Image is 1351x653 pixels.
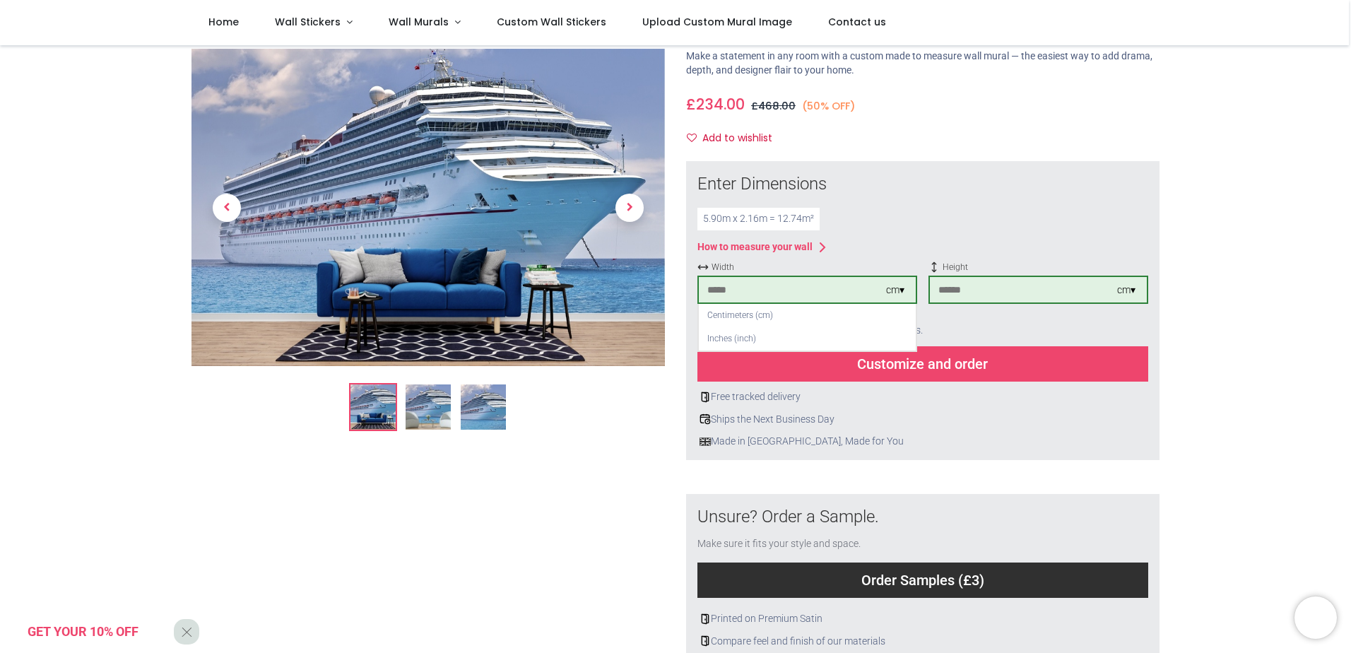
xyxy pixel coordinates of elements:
[697,612,1148,626] div: Printed on Premium Satin
[697,563,1148,598] div: Order Samples (£3)
[497,15,606,29] span: Custom Wall Stickers
[191,49,665,366] img: Luxury Cruise Ship Wall Mural Wallpaper
[700,436,711,447] img: uk
[697,172,1148,196] div: Enter Dimensions
[1294,596,1337,639] iframe: Brevo live chat
[696,94,745,114] span: 234.00
[208,15,239,29] span: Home
[758,99,796,113] span: 468.00
[191,97,262,319] a: Previous
[699,327,916,351] div: Inches (inch)
[389,15,449,29] span: Wall Murals
[697,413,1148,427] div: Ships the Next Business Day
[697,208,820,230] div: 5.90 m x 2.16 m = 12.74 m²
[802,99,856,114] small: (50% OFF)
[594,97,665,319] a: Next
[686,127,784,151] button: Add to wishlistAdd to wishlist
[751,99,796,113] span: £
[687,133,697,143] i: Add to wishlist
[697,505,1148,529] div: Unsure? Order a Sample.
[697,635,1148,649] div: Compare feel and finish of our materials
[350,384,396,430] img: Luxury Cruise Ship Wall Mural Wallpaper
[275,15,341,29] span: Wall Stickers
[697,240,813,254] div: How to measure your wall
[697,435,1148,449] div: Made in [GEOGRAPHIC_DATA], Made for You
[686,49,1160,77] p: Make a statement in any room with a custom made to measure wall mural — the easiest way to add dr...
[461,384,506,430] img: WS-42323-03
[886,283,904,298] div: cm ▾
[828,15,886,29] span: Contact us
[697,261,917,273] span: Width
[699,304,916,327] div: Centimeters (cm)
[928,261,1148,273] span: Height
[697,315,1148,346] div: Add 5-10cm of extra margin to your measurements.
[697,346,1148,382] div: Customize and order
[213,194,241,222] span: Previous
[615,194,644,222] span: Next
[697,390,1148,404] div: Free tracked delivery
[686,94,745,114] span: £
[697,537,1148,551] div: Make sure it fits your style and space.
[642,15,792,29] span: Upload Custom Mural Image
[1117,283,1135,298] div: cm ▾
[406,384,451,430] img: WS-42323-02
